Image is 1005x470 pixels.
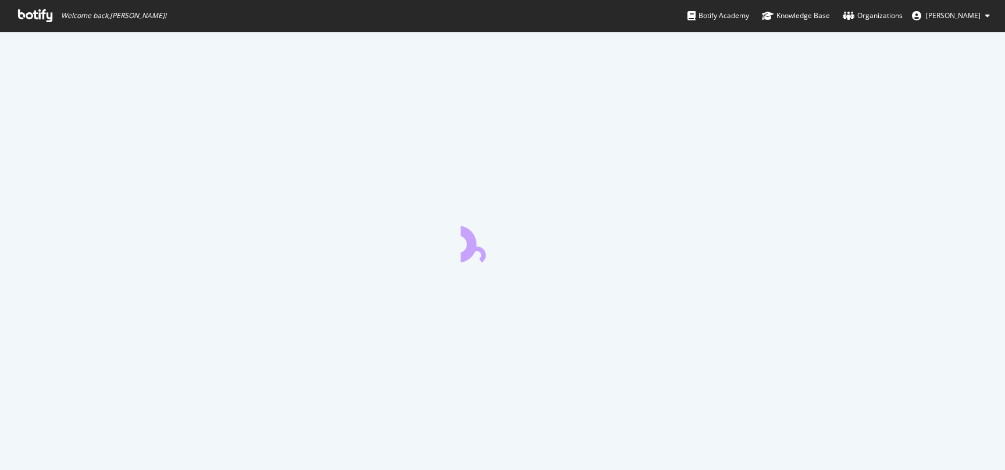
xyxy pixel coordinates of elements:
[903,6,999,25] button: [PERSON_NAME]
[843,10,903,22] div: Organizations
[61,11,166,20] span: Welcome back, [PERSON_NAME] !
[926,10,981,20] span: Leiya Lacey
[687,10,749,22] div: Botify Academy
[461,220,544,262] div: animation
[762,10,830,22] div: Knowledge Base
